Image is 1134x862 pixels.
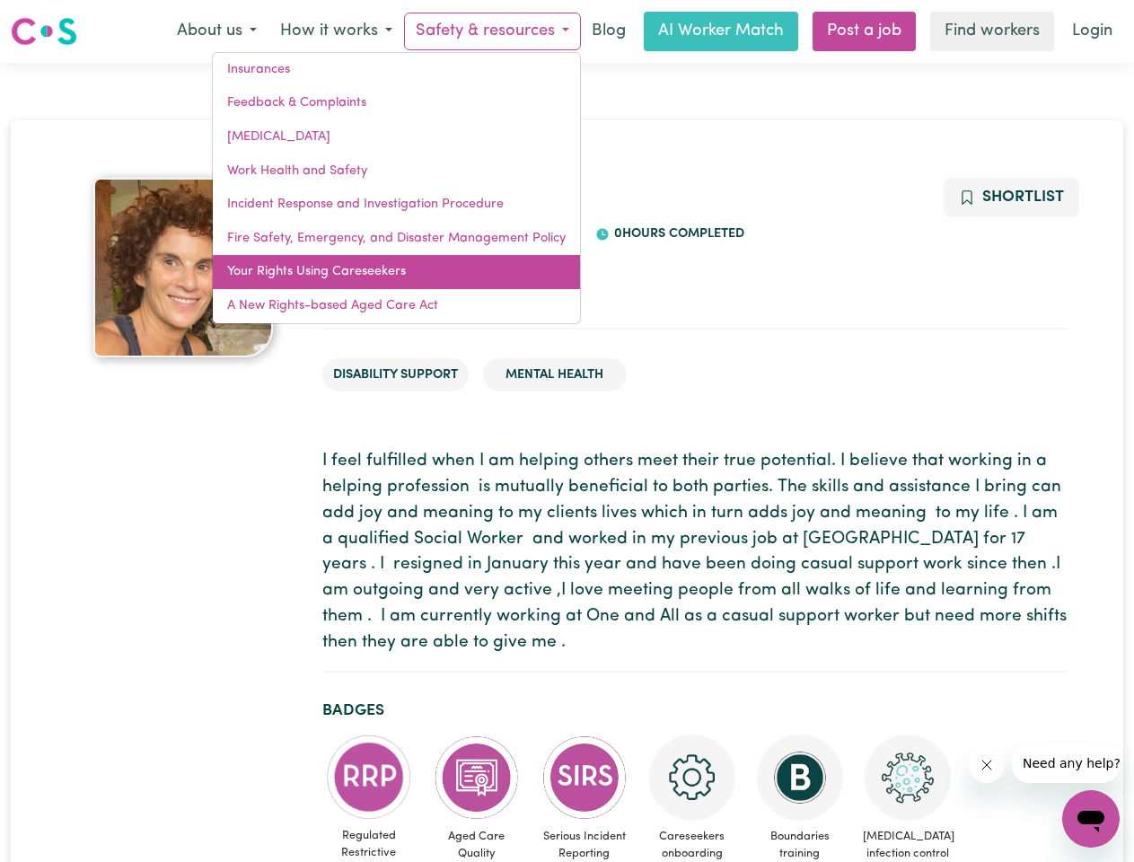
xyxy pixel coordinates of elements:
img: CS Academy: Regulated Restrictive Practices course completed [326,734,412,820]
a: [MEDICAL_DATA] [213,120,580,154]
li: Mental Health [483,358,627,392]
a: Post a job [813,12,916,51]
iframe: Close message [969,747,1005,783]
button: About us [165,13,268,50]
a: AI Worker Match [644,12,798,51]
iframe: Button to launch messaging window [1062,790,1120,848]
img: Belinda [93,178,273,357]
button: Add to shortlist [944,178,1079,217]
a: Belinda's profile picture' [66,178,301,357]
a: Login [1061,12,1123,51]
img: CS Academy: Careseekers Onboarding course completed [649,734,735,821]
a: Blog [581,12,637,51]
li: Disability Support [322,358,469,392]
span: Need any help? [11,13,109,27]
img: CS Academy: Aged Care Quality Standards & Code of Conduct course completed [434,734,520,821]
img: Careseekers logo [11,15,77,48]
a: Insurances [213,53,580,87]
span: 0 hours completed [610,227,744,241]
p: I feel fulfilled when I am helping others meet their true potential. I believe that working in a ... [322,449,1068,655]
h2: Badges [322,701,1068,720]
a: Your Rights Using Careseekers [213,255,580,289]
img: CS Academy: COVID-19 Infection Control Training course completed [865,734,951,821]
a: Incident Response and Investigation Procedure [213,188,580,222]
a: Find workers [930,12,1054,51]
img: CS Academy: Boundaries in care and support work course completed [757,734,843,821]
a: Work Health and Safety [213,154,580,189]
button: How it works [268,13,404,50]
a: Careseekers logo [11,11,77,52]
div: Safety & resources [212,52,581,324]
iframe: Message from company [1012,743,1120,783]
button: Safety & resources [404,13,581,50]
a: Fire Safety, Emergency, and Disaster Management Policy [213,222,580,256]
a: Feedback & Complaints [213,86,580,120]
a: A New Rights-based Aged Care Act [213,289,580,323]
span: Shortlist [982,189,1064,205]
img: CS Academy: Serious Incident Reporting Scheme course completed [541,734,628,821]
